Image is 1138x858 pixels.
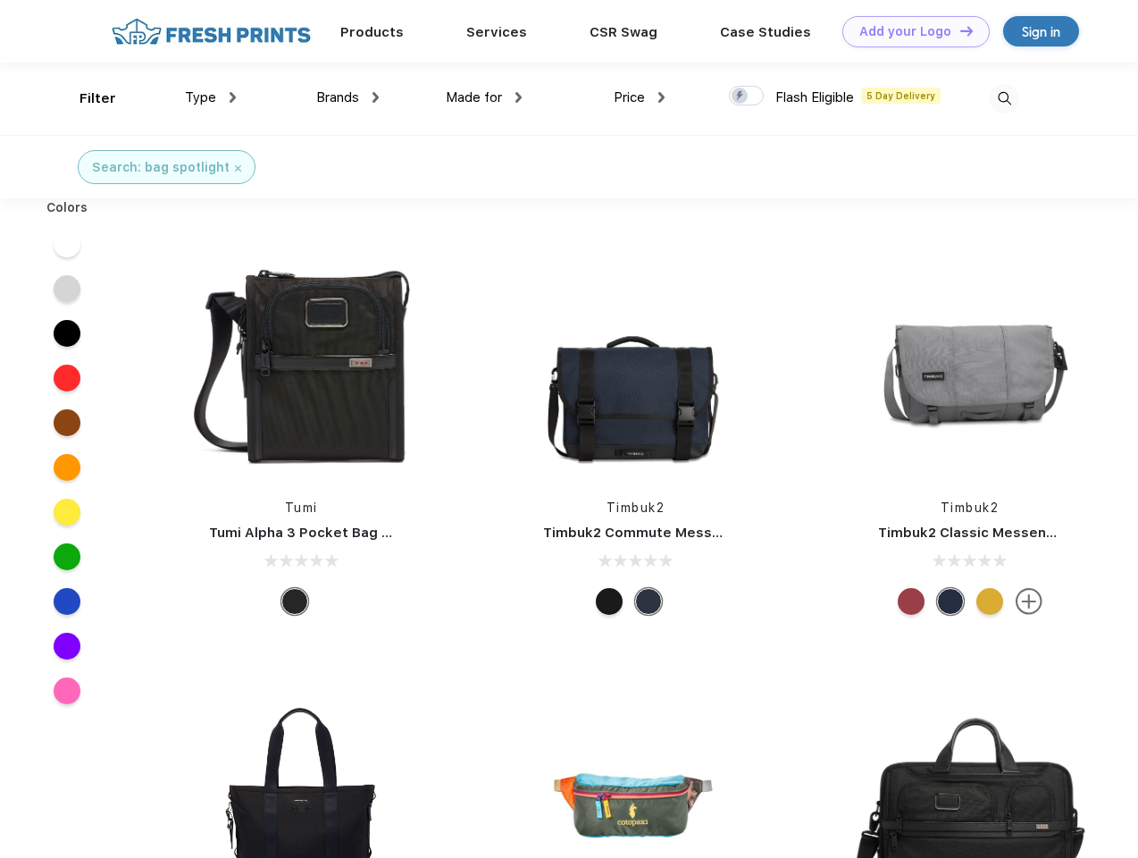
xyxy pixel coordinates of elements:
img: func=resize&h=266 [516,243,754,481]
div: Colors [33,198,102,217]
span: Flash Eligible [775,89,854,105]
div: Add your Logo [859,24,951,39]
img: desktop_search.svg [990,84,1019,114]
img: dropdown.png [372,92,379,103]
a: Products [340,24,404,40]
div: Black [281,588,308,615]
a: Timbuk2 Commute Messenger Bag [543,525,782,541]
div: Eco Nautical [937,588,964,615]
a: Timbuk2 [607,500,665,515]
a: Tumi Alpha 3 Pocket Bag Small [209,525,418,541]
img: filter_cancel.svg [235,165,241,172]
span: Type [185,89,216,105]
a: Timbuk2 Classic Messenger Bag [878,525,1100,541]
img: func=resize&h=266 [851,243,1089,481]
span: 5 Day Delivery [861,88,941,104]
img: dropdown.png [230,92,236,103]
div: Eco Amber [976,588,1003,615]
div: Sign in [1022,21,1060,42]
div: Search: bag spotlight [92,158,230,177]
a: Tumi [285,500,318,515]
span: Brands [316,89,359,105]
div: Eco Nautical [635,588,662,615]
img: dropdown.png [515,92,522,103]
a: Timbuk2 [941,500,1000,515]
span: Price [614,89,645,105]
a: Sign in [1003,16,1079,46]
img: dropdown.png [658,92,665,103]
span: Made for [446,89,502,105]
img: more.svg [1016,588,1042,615]
div: Filter [79,88,116,109]
div: Eco Bookish [898,588,925,615]
img: fo%20logo%202.webp [106,16,316,47]
div: Eco Black [596,588,623,615]
img: func=resize&h=266 [182,243,420,481]
img: DT [960,26,973,36]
